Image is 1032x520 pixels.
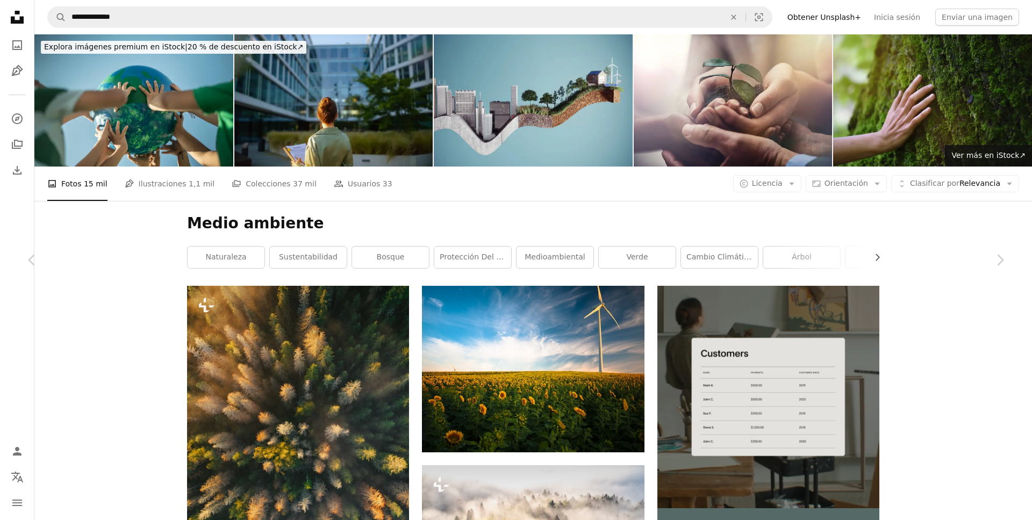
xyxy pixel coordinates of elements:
[634,34,833,167] img: Protegiendo Crecimiento empresarial
[434,34,633,167] img: Gráfico de crecimiento sostenible
[270,247,347,268] a: sustentabilidad
[935,9,1019,26] button: Enviar una imagen
[334,167,392,201] a: Usuarios 33
[6,60,28,82] a: Ilustraciones
[125,167,215,201] a: Ilustraciones 1,1 mil
[234,34,433,167] img: Visto desde detrás de una mujer de negocios cerca del edificio de oficinas
[891,175,1019,192] button: Clasificar porRelevancia
[752,179,783,187] span: Licencia
[733,175,801,192] button: Licencia
[657,286,879,508] img: file-1747939376688-baf9a4a454ffimage
[434,247,511,268] a: protección del medio ambiente
[187,214,879,233] h1: Medio ambiente
[6,108,28,129] a: Explorar
[599,247,676,268] a: verde
[967,208,1032,312] a: Siguiente
[825,179,868,187] span: Orientación
[188,247,264,268] a: naturaleza
[868,247,879,268] button: desplazar lista a la derecha
[6,492,28,514] button: Menú
[833,34,1032,167] img: Toque de musgo fresco en el bosque
[47,6,772,28] form: Encuentra imágenes en todo el sitio
[6,440,28,462] a: Iniciar sesión / Registrarse
[910,179,959,187] span: Clasificar por
[6,34,28,56] a: Fotos
[44,42,303,51] span: 20 % de descuento en iStock ↗
[48,7,66,27] button: Buscar en Unsplash
[383,178,392,190] span: 33
[189,178,214,190] span: 1,1 mil
[951,151,1026,160] span: Ver más en iStock ↗
[845,247,922,268] a: clima
[422,364,644,374] a: campo de girasol
[232,167,317,201] a: Colecciones 37 mil
[34,34,313,60] a: Explora imágenes premium en iStock|20 % de descuento en iStock↗
[517,247,593,268] a: medioambiental
[34,34,233,167] img: Niños sosteniendo un planeta al aire libre
[722,7,746,27] button: Borrar
[352,247,429,268] a: bosque
[868,9,927,26] a: Inicia sesión
[6,466,28,488] button: Idioma
[293,178,317,190] span: 37 mil
[945,145,1032,167] a: Ver más en iStock↗
[6,160,28,181] a: Historial de descargas
[781,9,868,26] a: Obtener Unsplash+
[763,247,840,268] a: árbol
[6,134,28,155] a: Colecciones
[187,429,409,439] a: Una vista aérea de un bosque con muchos árboles
[806,175,887,192] button: Orientación
[746,7,772,27] button: Búsqueda visual
[910,178,1000,189] span: Relevancia
[44,42,188,51] span: Explora imágenes premium en iStock |
[422,286,644,452] img: campo de girasol
[681,247,758,268] a: cambio climático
